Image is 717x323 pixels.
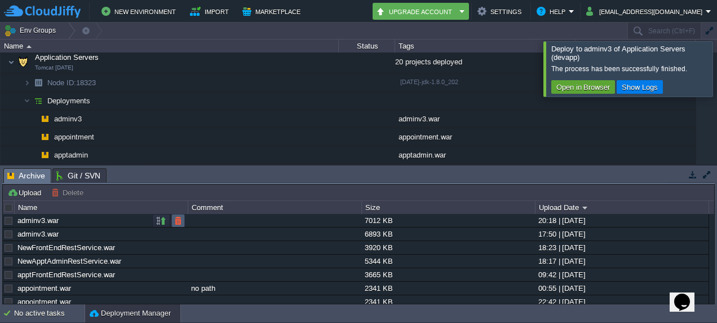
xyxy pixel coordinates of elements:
a: appointment [53,132,96,142]
a: Deployments [46,96,92,106]
img: CloudJiffy [4,5,81,19]
div: Tags [396,40,575,53]
button: Upload [7,187,45,198]
button: Delete [51,187,87,198]
div: no path [188,282,361,295]
button: Deployment Manager [90,308,171,319]
div: 6893 KB [362,228,534,241]
img: AMDAwAAAACH5BAEAAAAALAAAAAABAAEAAAICRAEAOw== [37,110,53,128]
div: Name [1,40,338,53]
div: Size [362,201,535,214]
a: NewApptAdminRestService.war [17,257,121,265]
a: Application ServersTomcat [DATE] [34,53,100,62]
div: adminv3.war [395,110,576,128]
a: apptFrontEndRestService.war [17,270,115,279]
button: Import [190,5,232,18]
img: AMDAwAAAACH5BAEAAAAALAAAAAABAAEAAAICRAEAOw== [24,92,30,110]
img: AMDAwAAAACH5BAEAAAAALAAAAAABAAEAAAICRAEAOw== [30,74,46,91]
div: Name [15,201,188,214]
img: AMDAwAAAACH5BAEAAAAALAAAAAABAAEAAAICRAEAOw== [30,146,37,164]
div: 22:42 | [DATE] [535,295,708,308]
div: Comment [189,201,361,214]
img: AMDAwAAAACH5BAEAAAAALAAAAAABAAEAAAICRAEAOw== [26,45,32,48]
span: Tomcat [DATE] [35,64,73,71]
iframe: chat widget [670,278,706,312]
span: Application Servers [34,53,100,62]
div: apptadmin.war [395,146,576,164]
button: Marketplace [242,5,304,18]
a: adminv3 [53,114,83,124]
div: 3665 KB [362,268,534,281]
div: 00:55 | [DATE] [535,282,708,295]
img: AMDAwAAAACH5BAEAAAAALAAAAAABAAEAAAICRAEAOw== [15,51,31,73]
div: 18:23 | [DATE] [535,241,708,254]
a: NewFrontEndRestService.war [17,243,115,252]
a: appointment.war [17,284,71,293]
span: Node ID: [47,78,76,87]
a: Node ID:18323 [46,78,98,88]
div: 18:17 | [DATE] [535,255,708,268]
div: 2341 KB [362,282,534,295]
div: 7012 KB [362,214,534,227]
div: 09:42 | [DATE] [535,268,708,281]
img: AMDAwAAAACH5BAEAAAAALAAAAAABAAEAAAICRAEAOw== [24,74,30,91]
div: Upload Date [536,201,709,214]
img: AMDAwAAAACH5BAEAAAAALAAAAAABAAEAAAICRAEAOw== [37,146,53,164]
button: [EMAIL_ADDRESS][DOMAIN_NAME] [586,5,706,18]
button: Open in Browser [553,82,613,92]
span: Git / SVN [56,169,100,182]
img: AMDAwAAAACH5BAEAAAAALAAAAAABAAEAAAICRAEAOw== [30,110,37,128]
div: appointment.war [395,128,576,146]
button: Env Groups [4,23,60,38]
span: 18323 [46,78,98,88]
button: Help [537,5,569,18]
div: 20:18 | [DATE] [535,214,708,227]
div: 17:50 | [DATE] [535,228,708,241]
span: Archive [7,169,45,183]
a: adminv3.war [17,216,59,225]
div: 20 projects deployed [395,51,576,73]
a: apptadmin [53,150,90,160]
img: AMDAwAAAACH5BAEAAAAALAAAAAABAAEAAAICRAEAOw== [30,128,37,146]
div: Usage [576,40,695,53]
a: appointment.war [17,298,71,306]
div: No active tasks [14,304,85,322]
div: The process has been successfully finished. [551,64,710,73]
img: AMDAwAAAACH5BAEAAAAALAAAAAABAAEAAAICRAEAOw== [37,128,53,146]
span: Deploy to adminv3 of Application Servers (devapp) [551,45,685,62]
img: AMDAwAAAACH5BAEAAAAALAAAAAABAAEAAAICRAEAOw== [8,51,15,73]
button: Upgrade Account [376,5,456,18]
div: 5344 KB [362,255,534,268]
button: Settings [477,5,525,18]
img: AMDAwAAAACH5BAEAAAAALAAAAAABAAEAAAICRAEAOw== [30,92,46,110]
button: Show Logs [618,82,661,92]
div: 2341 KB [362,295,534,308]
span: [DATE]-jdk-1.8.0_202 [400,78,458,85]
a: adminv3.war [17,230,59,238]
div: 3920 KB [362,241,534,254]
button: New Environment [101,5,179,18]
div: Status [339,40,395,53]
